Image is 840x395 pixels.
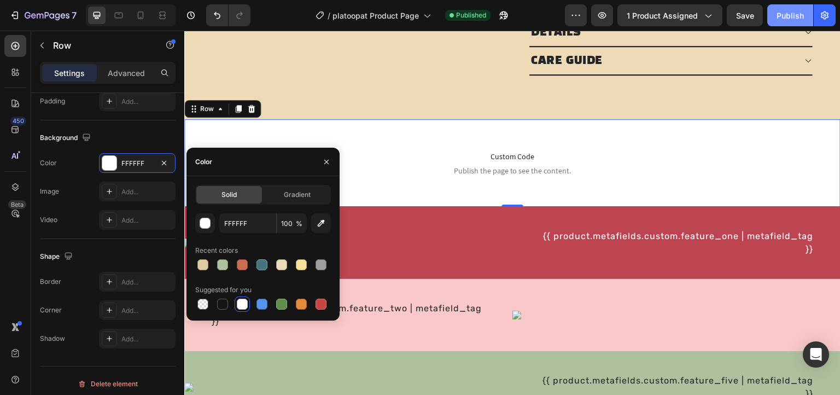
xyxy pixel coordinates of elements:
[221,190,237,200] span: Solid
[121,334,173,344] div: Add...
[206,4,250,26] div: Undo/Redo
[54,67,85,79] p: Settings
[121,97,173,107] div: Add...
[121,306,173,316] div: Add...
[296,219,302,229] span: %
[72,9,77,22] p: 7
[456,10,486,20] span: Published
[332,10,419,21] span: platoopat Product Page
[184,31,840,395] iframe: Design area
[40,158,57,168] div: Color
[8,200,26,209] div: Beta
[40,96,65,106] div: Padding
[121,277,173,287] div: Add...
[284,190,311,200] span: Gradient
[195,285,252,295] div: Suggested for you
[617,4,722,26] button: 1 product assigned
[40,334,65,344] div: Shadow
[108,67,145,79] p: Advanced
[121,216,173,225] div: Add...
[195,246,238,255] div: Recent colors
[40,277,61,287] div: Border
[727,4,763,26] button: Save
[40,305,62,315] div: Corner
[355,344,629,370] p: {{ product.metafields.custom.feature_five | metafield_tag }}
[109,119,547,132] span: Custom Code
[803,341,829,368] div: Open Intercom Messenger
[328,280,656,289] img: %7B%7B%20product.metafields.custom.feature_two_image%20%7C%20img_url:%20'1000x1000'%20%7D%7D
[219,213,276,233] input: Eg: FFFFFF
[40,375,176,393] button: Delete element
[40,249,75,264] div: Shape
[347,22,418,38] p: care guide
[40,215,57,225] div: Video
[627,10,698,21] span: 1 product assigned
[109,135,547,146] span: Publish the page to see the content.
[40,187,59,196] div: Image
[121,187,173,197] div: Add...
[14,73,32,83] div: Row
[4,4,81,26] button: 7
[121,159,153,169] div: FFFFFF
[777,10,804,21] div: Publish
[736,11,754,20] span: Save
[328,10,330,21] span: /
[355,199,629,225] p: {{ product.metafields.custom.feature_one | metafield_tag }}
[195,157,212,167] div: Color
[53,39,146,52] p: Row
[40,131,93,146] div: Background
[10,117,26,125] div: 450
[767,4,813,26] button: Publish
[27,271,301,298] p: {{ product.metafields.custom.feature_two | metafield_tag }}
[78,377,138,391] div: Delete element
